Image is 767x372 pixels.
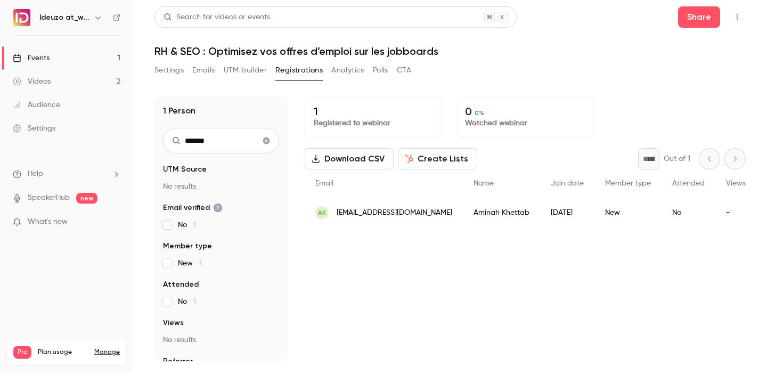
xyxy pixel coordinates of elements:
[13,346,31,359] span: Pro
[38,348,88,357] span: Plan usage
[13,168,120,180] li: help-dropdown-opener
[314,105,434,118] p: 1
[94,348,120,357] a: Manage
[192,62,215,79] button: Emails
[163,335,279,345] p: No results
[154,62,184,79] button: Settings
[258,132,275,149] button: Clear search
[28,192,70,204] a: SpeakerHub
[474,180,494,187] span: Name
[224,62,267,79] button: UTM builder
[373,62,388,79] button: Polls
[76,193,97,204] span: new
[178,296,196,307] span: No
[163,203,223,213] span: Email verified
[178,220,196,230] span: No
[465,105,585,118] p: 0
[163,164,207,175] span: UTM Source
[331,62,364,79] button: Analytics
[672,180,705,187] span: Attended
[465,118,585,128] p: Watched webinar
[275,62,323,79] button: Registrations
[662,198,715,228] div: No
[13,9,30,26] img: Ideuzo at_work
[664,153,690,164] p: Out of 1
[726,180,746,187] span: Views
[193,221,196,229] span: 1
[163,356,193,367] span: Referrer
[397,62,411,79] button: CTA
[163,279,199,290] span: Attended
[551,180,584,187] span: Join date
[13,76,51,87] div: Videos
[605,180,651,187] span: Member type
[318,208,326,217] span: AK
[337,207,452,219] span: [EMAIL_ADDRESS][DOMAIN_NAME]
[398,148,477,169] button: Create Lists
[315,180,333,187] span: Email
[163,318,184,328] span: Views
[28,216,68,228] span: What's new
[715,198,756,228] div: -
[13,123,55,134] div: Settings
[39,12,89,23] h6: Ideuzo at_work
[154,45,746,58] h1: RH & SEO : Optimisez vos offres d’emploi sur les jobboards
[199,260,202,267] span: 1
[540,198,594,228] div: [DATE]
[163,241,212,252] span: Member type
[594,198,662,228] div: New
[305,148,394,169] button: Download CSV
[475,109,484,117] span: 0 %
[28,168,43,180] span: Help
[164,12,270,23] div: Search for videos or events
[163,104,195,117] h1: 1 Person
[314,118,434,128] p: Registered to webinar
[13,100,60,110] div: Audience
[163,181,279,192] p: No results
[178,258,202,269] span: New
[463,198,540,228] div: Aminah Khettab
[108,217,120,227] iframe: Noticeable Trigger
[193,298,196,305] span: 1
[13,53,50,63] div: Events
[678,6,720,28] button: Share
